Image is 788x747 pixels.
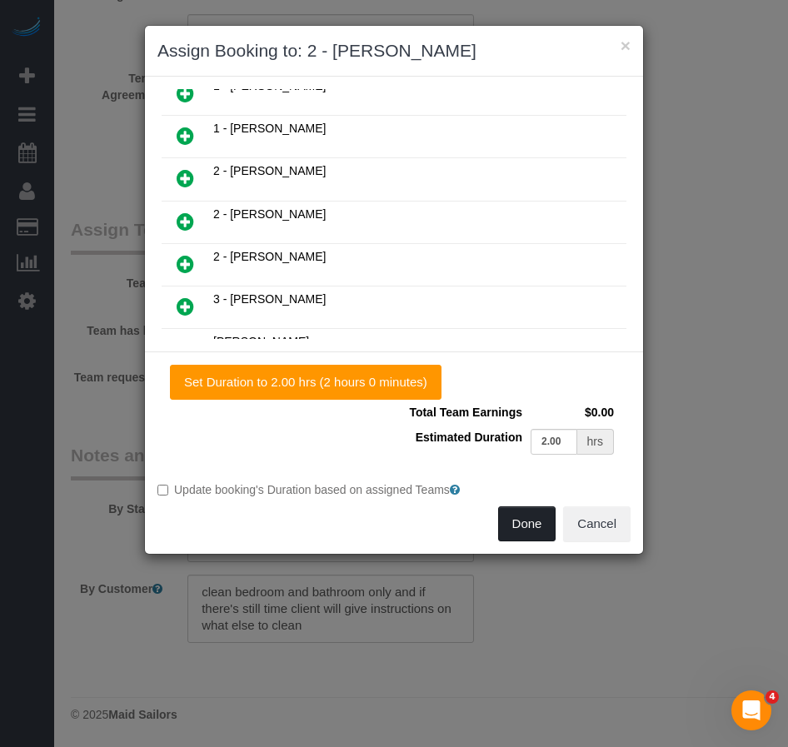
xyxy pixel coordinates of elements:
td: $0.00 [526,400,618,425]
input: Update booking's Duration based on assigned Teams [157,485,168,496]
span: 2 - [PERSON_NAME] [213,164,326,177]
span: 2 - [PERSON_NAME] [213,250,326,263]
button: Set Duration to 2.00 hrs (2 hours 0 minutes) [170,365,441,400]
button: Cancel [563,506,631,541]
button: × [621,37,631,54]
td: Total Team Earnings [405,400,526,425]
iframe: Intercom live chat [731,690,771,730]
button: Done [498,506,556,541]
h3: Assign Booking to: 2 - [PERSON_NAME] [157,38,631,63]
span: 4 [766,690,779,704]
span: [PERSON_NAME] [213,335,309,348]
span: 2 - [PERSON_NAME] [213,207,326,221]
span: 1 - [PERSON_NAME] [213,122,326,135]
div: hrs [577,429,614,455]
span: Estimated Duration [416,431,522,444]
label: Update booking's Duration based on assigned Teams [157,481,631,498]
span: 3 - [PERSON_NAME] [213,292,326,306]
